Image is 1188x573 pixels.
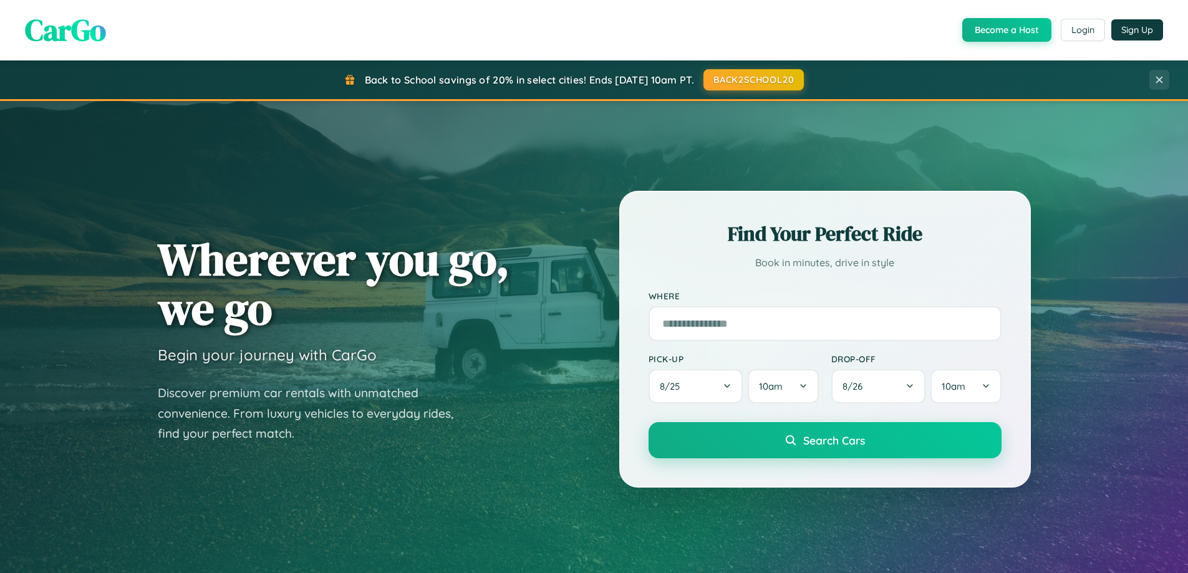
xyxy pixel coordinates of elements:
button: 8/25 [649,369,743,403]
button: 10am [748,369,818,403]
button: BACK2SCHOOL20 [703,69,804,90]
label: Where [649,291,1002,301]
button: Sign Up [1111,19,1163,41]
span: 8 / 25 [660,380,686,392]
label: Pick-up [649,354,819,364]
h1: Wherever you go, we go [158,234,509,333]
p: Discover premium car rentals with unmatched convenience. From luxury vehicles to everyday rides, ... [158,383,470,444]
span: CarGo [25,9,106,51]
span: 10am [942,380,965,392]
h3: Begin your journey with CarGo [158,345,377,364]
button: 8/26 [831,369,926,403]
button: Search Cars [649,422,1002,458]
span: 10am [759,380,783,392]
label: Drop-off [831,354,1002,364]
span: Search Cars [803,433,865,447]
button: 10am [930,369,1001,403]
span: Back to School savings of 20% in select cities! Ends [DATE] 10am PT. [365,74,694,86]
button: Become a Host [962,18,1051,42]
p: Book in minutes, drive in style [649,254,1002,272]
span: 8 / 26 [843,380,869,392]
h2: Find Your Perfect Ride [649,220,1002,248]
button: Login [1061,19,1105,41]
